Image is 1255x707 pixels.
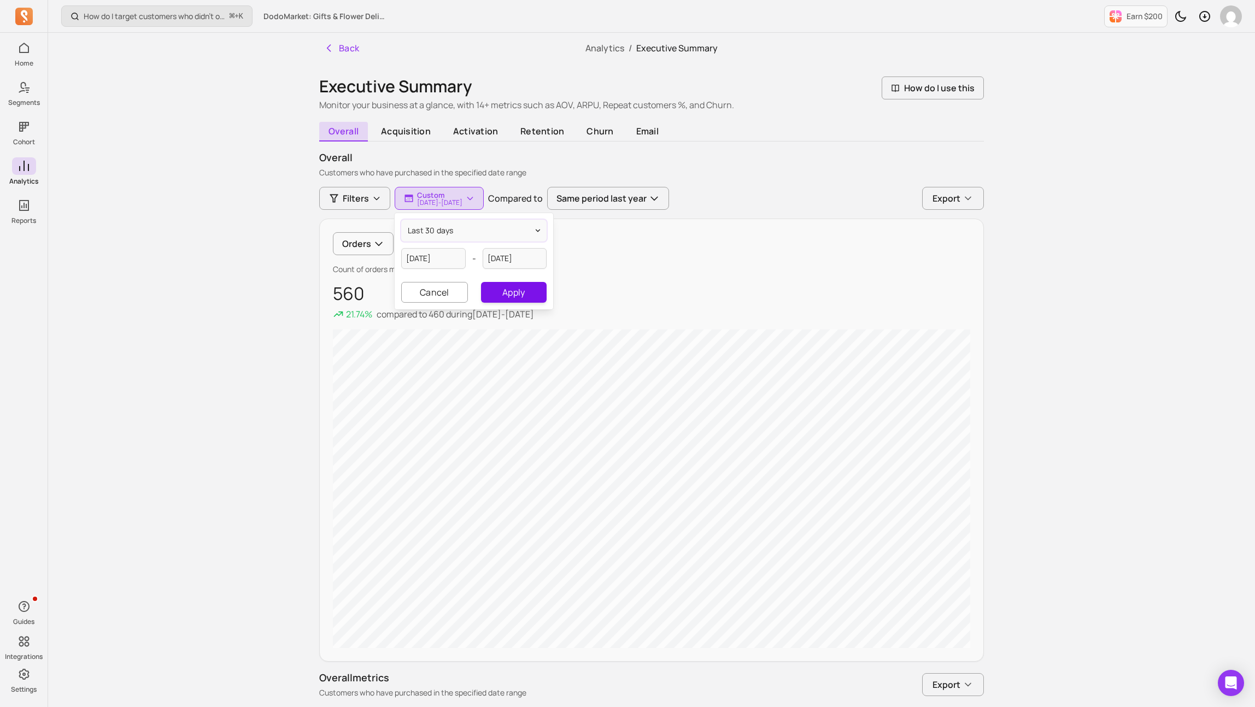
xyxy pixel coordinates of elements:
p: How do I target customers who didn’t open or click a campaign? [84,11,225,22]
p: Integrations [5,652,43,661]
canvas: chart [333,329,970,648]
button: DodoMarket: Gifts & Flower Delivery [GEOGRAPHIC_DATA] [257,7,394,26]
span: / [624,42,636,54]
p: Customers who have purchased in the specified date range [319,687,526,698]
span: Export [933,192,960,205]
button: Back [319,37,364,59]
button: Earn $200 [1104,5,1168,27]
span: churn [578,122,623,140]
button: Apply [481,282,547,303]
div: Open Intercom Messenger [1218,670,1244,696]
button: Orders [333,232,394,255]
button: Filters [319,187,390,210]
button: Custom[DATE]-[DATE] [395,187,484,210]
span: Executive Summary [636,42,718,54]
button: Guides [12,596,36,628]
p: Custom [417,191,462,199]
h1: Executive Summary [319,76,734,96]
p: compared to during [DATE] - [DATE] [377,308,534,321]
p: Home [15,59,33,68]
span: Export [933,678,960,691]
img: avatar [1220,5,1242,27]
p: Reports [11,216,36,225]
button: Same period last year [547,187,669,210]
p: Segments [8,98,40,107]
span: + [230,10,243,22]
p: Monitor your business at a glance, with 14+ metrics such as AOV, ARPU, Repeat customers %, and Ch... [319,98,734,111]
span: retention [512,122,573,140]
span: email [627,122,667,140]
p: 21.74% [346,308,372,321]
span: overall [319,122,368,142]
span: last 30 days [408,225,454,236]
span: acquisition [372,122,440,140]
span: 460 [429,308,444,320]
p: Overall metrics [319,670,526,685]
p: Cohort [13,138,35,146]
span: - [472,252,476,265]
p: overall [319,150,984,165]
p: Guides [13,617,34,626]
p: 560 [333,284,970,303]
button: How do I target customers who didn’t open or click a campaign?⌘+K [61,5,253,27]
button: Cancel [401,282,468,303]
button: last 30 days [401,220,547,241]
a: Analytics [585,42,624,54]
kbd: ⌘ [229,10,235,23]
p: Earn $200 [1127,11,1163,22]
button: Toggle dark mode [1170,5,1192,27]
p: Count of orders made in the specified date range. [333,264,970,275]
span: DodoMarket: Gifts & Flower Delivery [GEOGRAPHIC_DATA] [263,11,387,22]
p: Compared to [488,192,543,205]
p: Customers who have purchased in the specified date range [319,167,984,178]
p: Analytics [9,177,38,186]
span: activation [444,122,507,140]
span: Filters [343,192,369,205]
button: Export [922,187,984,210]
p: Settings [11,685,37,694]
input: yyyy-mm-dd [483,248,547,269]
button: How do I use this [882,76,984,99]
p: [DATE] - [DATE] [417,199,462,206]
kbd: K [239,12,243,21]
input: yyyy-mm-dd [401,248,466,269]
button: Export [922,673,984,696]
